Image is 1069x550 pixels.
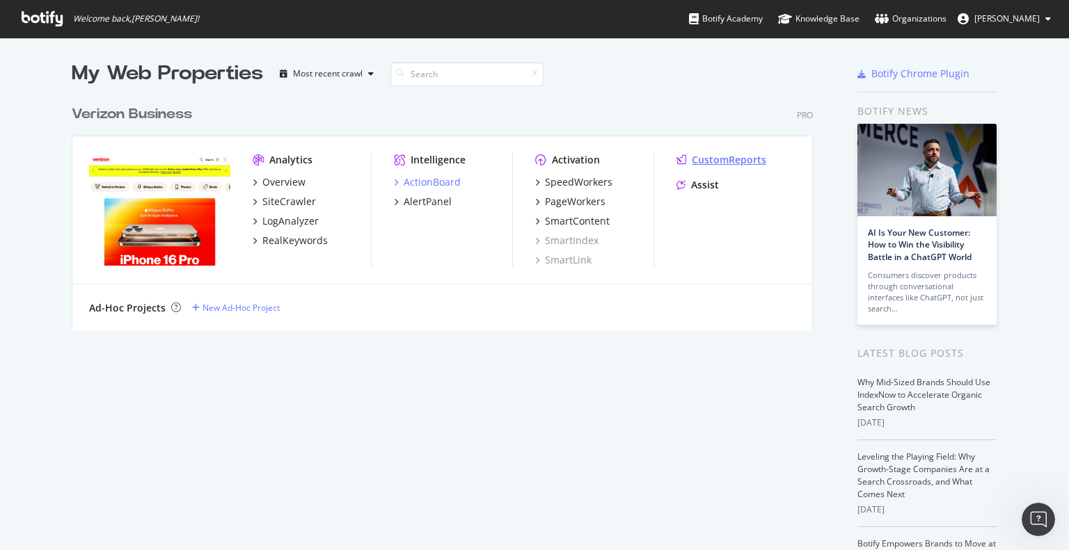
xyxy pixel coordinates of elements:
a: SmartLink [535,253,592,267]
a: Why Mid-Sized Brands Should Use IndexNow to Accelerate Organic Search Growth [857,376,990,413]
div: Analytics [269,153,312,167]
img: AI Is Your New Customer: How to Win the Visibility Battle in a ChatGPT World [857,124,997,216]
a: CustomReports [676,153,766,167]
div: Overview [262,175,306,189]
span: Welcome back, [PERSON_NAME] ! [73,13,199,24]
div: SpeedWorkers [545,175,612,189]
div: New Ad-Hoc Project [203,302,280,314]
a: AlertPanel [394,195,452,209]
a: SiteCrawler [253,195,316,209]
div: [DATE] [857,416,997,429]
button: Most recent crawl [274,63,379,85]
div: PageWorkers [545,195,605,209]
div: AlertPanel [404,195,452,209]
div: Activation [552,153,600,167]
div: Latest Blog Posts [857,346,997,361]
a: SmartContent [535,214,610,228]
div: Assist [691,178,719,192]
a: PageWorkers [535,195,605,209]
a: LogAnalyzer [253,214,319,228]
a: Assist [676,178,719,192]
div: RealKeywords [262,234,328,248]
div: ActionBoard [404,175,461,189]
a: AI Is Your New Customer: How to Win the Visibility Battle in a ChatGPT World [868,227,972,262]
div: Consumers discover products through conversational interfaces like ChatGPT, not just search… [868,270,986,314]
div: Most recent crawl [293,70,363,78]
div: CustomReports [692,153,766,167]
a: ActionBoard [394,175,461,189]
span: Deepika S [974,13,1040,24]
div: LogAnalyzer [262,214,319,228]
a: Botify Chrome Plugin [857,67,969,81]
a: Verizon Business [72,104,198,124]
input: Search [390,62,544,86]
a: SpeedWorkers [535,175,612,189]
div: [DATE] [857,503,997,516]
div: Knowledge Base [778,12,860,26]
div: SmartContent [545,214,610,228]
a: RealKeywords [253,234,328,248]
div: Verizon Business [72,104,192,124]
div: Ad-Hoc Projects [89,301,166,315]
a: SmartIndex [535,234,599,248]
a: Leveling the Playing Field: Why Growth-Stage Companies Are at a Search Crossroads, and What Comes... [857,451,990,500]
div: My Web Properties [72,60,263,88]
button: [PERSON_NAME] [947,8,1062,30]
div: SiteCrawler [262,195,316,209]
div: Intelligence [411,153,466,167]
a: Overview [253,175,306,189]
img: Verizon.com/business [89,153,230,266]
a: New Ad-Hoc Project [192,302,280,314]
iframe: Intercom live chat [1022,503,1055,536]
div: Botify Chrome Plugin [871,67,969,81]
div: grid [72,88,824,331]
div: Organizations [875,12,947,26]
div: Botify news [857,104,997,119]
div: Botify Academy [689,12,763,26]
div: Pro [797,109,813,121]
